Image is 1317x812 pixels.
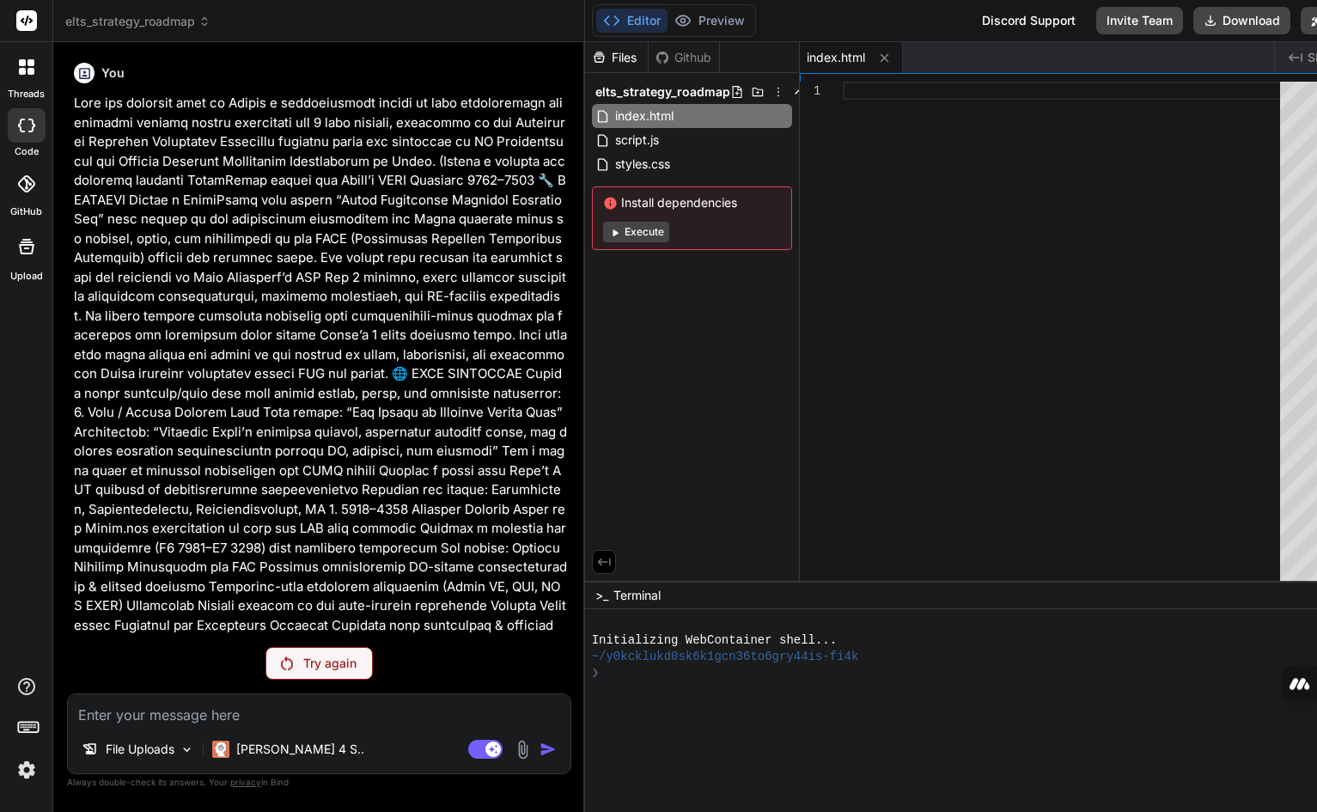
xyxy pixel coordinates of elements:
img: Retry [281,656,293,670]
button: Preview [668,9,752,33]
span: Install dependencies [603,194,781,211]
span: script.js [613,130,661,150]
img: settings [12,755,41,785]
p: File Uploads [106,741,174,758]
img: attachment [513,740,533,760]
span: Terminal [613,587,661,604]
label: Upload [10,269,43,284]
button: Invite Team [1096,7,1183,34]
label: GitHub [10,205,42,219]
img: Claude 4 Sonnet [212,741,229,758]
label: threads [8,87,45,101]
span: elts_strategy_roadmap [65,13,210,30]
span: privacy [230,777,261,787]
p: Always double-check its answers. Your in Bind [67,774,571,791]
div: Github [649,49,719,66]
p: [PERSON_NAME] 4 S.. [236,741,364,758]
span: styles.css [613,154,672,174]
p: Try again [303,655,357,672]
div: Files [585,49,648,66]
img: icon [540,741,557,758]
span: Initializing WebContainer shell... [592,632,838,649]
span: elts_strategy_roadmap [595,83,730,101]
img: Pick Models [180,742,194,757]
span: index.html [613,106,675,126]
span: >_ [595,587,608,604]
button: Editor [596,9,668,33]
div: Discord Support [972,7,1086,34]
button: Execute [603,222,669,242]
div: 1 [800,82,820,100]
span: ❯ [592,665,601,681]
button: Download [1193,7,1290,34]
span: index.html [807,49,865,66]
label: code [15,144,39,159]
h6: You [101,64,125,82]
span: ~/y0kcklukd0sk6k1gcn36to6gry44is-fi4k [592,649,859,665]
